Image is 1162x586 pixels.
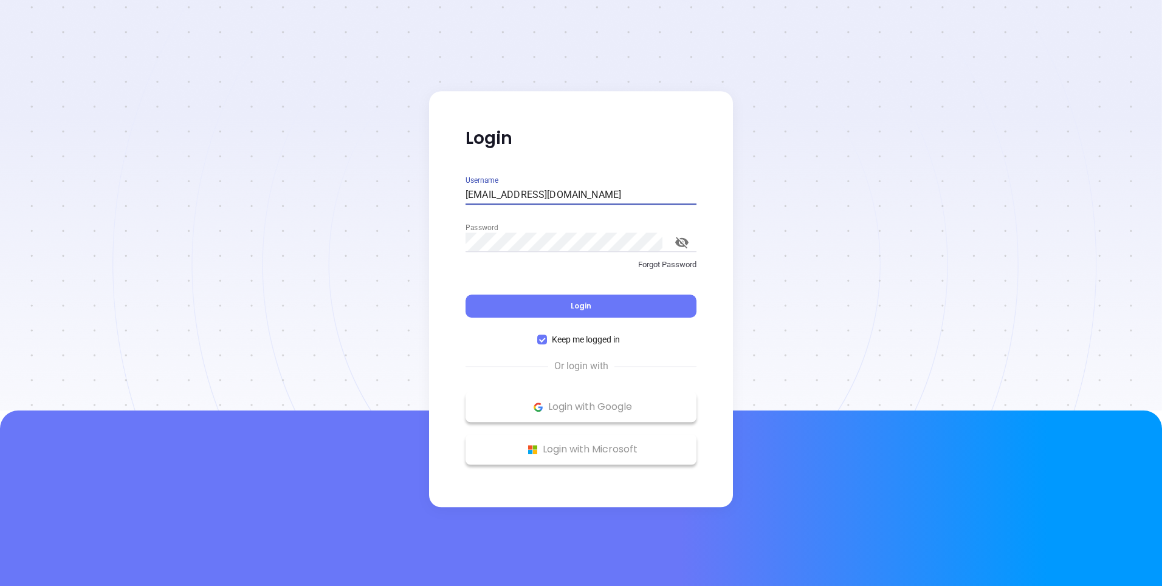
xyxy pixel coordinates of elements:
[525,442,540,457] img: Microsoft Logo
[531,400,546,415] img: Google Logo
[466,259,696,281] a: Forgot Password
[571,301,591,311] span: Login
[466,295,696,318] button: Login
[547,333,625,346] span: Keep me logged in
[466,223,498,231] label: Password
[466,434,696,465] button: Microsoft Logo Login with Microsoft
[667,228,696,257] button: toggle password visibility
[548,359,614,373] span: Or login with
[466,128,696,149] p: Login
[466,259,696,271] p: Forgot Password
[472,440,690,458] p: Login with Microsoft
[472,398,690,416] p: Login with Google
[466,176,498,183] label: Username
[466,392,696,422] button: Google Logo Login with Google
